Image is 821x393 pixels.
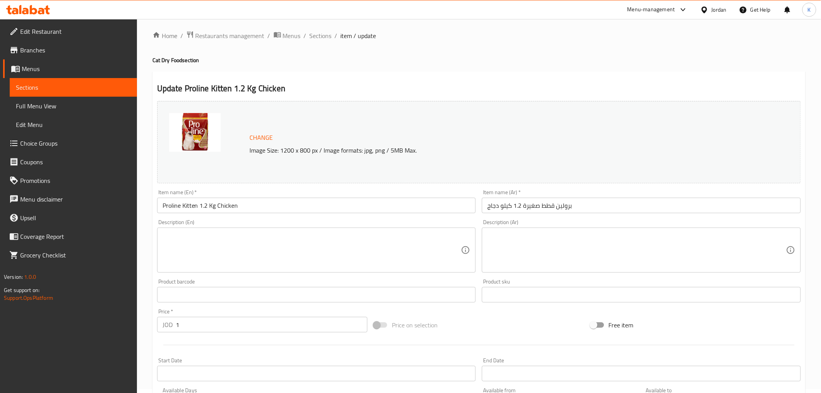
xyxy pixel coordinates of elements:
[22,64,131,73] span: Menus
[152,31,177,40] a: Home
[152,31,805,41] nav: breadcrumb
[20,157,131,167] span: Coupons
[3,190,137,209] a: Menu disclaimer
[250,132,273,143] span: Change
[341,31,376,40] span: item / update
[283,31,301,40] span: Menus
[609,320,634,330] span: Free item
[4,293,53,303] a: Support.OpsPlatform
[10,78,137,97] a: Sections
[247,130,276,146] button: Change
[157,198,476,213] input: Enter name En
[186,31,265,41] a: Restaurants management
[16,83,131,92] span: Sections
[712,5,727,14] div: Jordan
[10,115,137,134] a: Edit Menu
[16,120,131,129] span: Edit Menu
[310,31,332,40] a: Sections
[3,59,137,78] a: Menus
[4,285,40,295] span: Get support on:
[3,153,137,171] a: Coupons
[163,320,173,329] p: JOD
[20,232,131,241] span: Coverage Report
[3,246,137,264] a: Grocery Checklist
[3,171,137,190] a: Promotions
[482,287,801,303] input: Please enter product sku
[3,227,137,246] a: Coverage Report
[16,101,131,111] span: Full Menu View
[4,272,23,282] span: Version:
[304,31,307,40] li: /
[157,287,476,303] input: Please enter product barcode
[392,320,438,330] span: Price on selection
[3,41,137,59] a: Branches
[157,83,801,94] h2: Update Proline Kitten 1.2 Kg Chicken
[169,113,221,152] img: blob_637599578889450963
[176,317,367,332] input: Please enter price
[24,272,36,282] span: 1.0.0
[20,250,131,260] span: Grocery Checklist
[152,56,805,64] h4: Cat Dry Food section
[20,195,131,204] span: Menu disclaimer
[20,139,131,148] span: Choice Groups
[335,31,338,40] li: /
[274,31,301,41] a: Menus
[20,213,131,223] span: Upsell
[268,31,270,40] li: /
[180,31,183,40] li: /
[3,134,137,153] a: Choice Groups
[20,45,131,55] span: Branches
[10,97,137,115] a: Full Menu View
[808,5,811,14] span: K
[627,5,675,14] div: Menu-management
[196,31,265,40] span: Restaurants management
[247,146,712,155] p: Image Size: 1200 x 800 px / Image formats: jpg, png / 5MB Max.
[482,198,801,213] input: Enter name Ar
[20,176,131,185] span: Promotions
[3,22,137,41] a: Edit Restaurant
[20,27,131,36] span: Edit Restaurant
[3,209,137,227] a: Upsell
